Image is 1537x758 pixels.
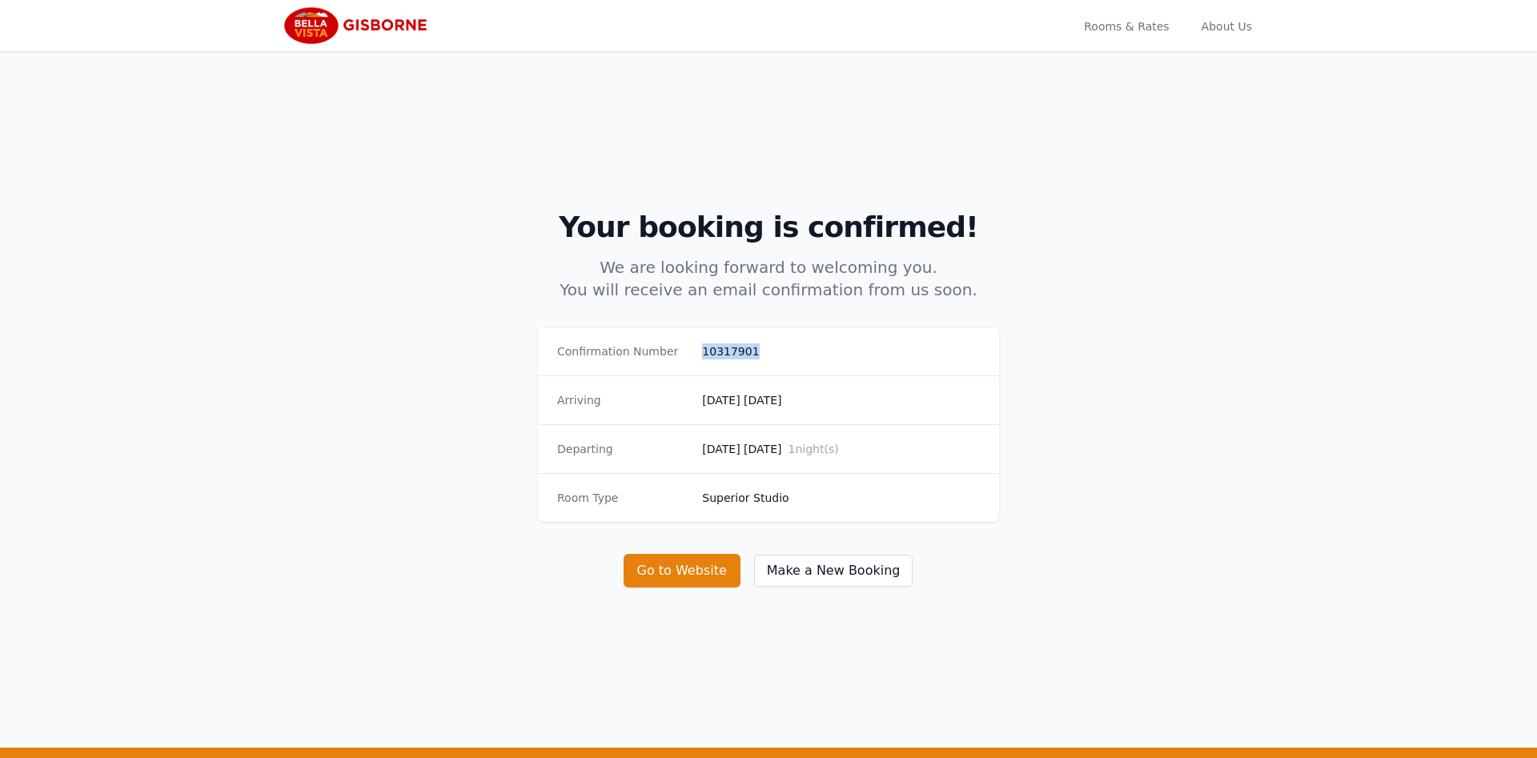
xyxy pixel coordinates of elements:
[557,490,689,506] dt: Room Type
[557,343,689,359] dt: Confirmation Number
[788,443,838,455] span: 1 night(s)
[557,392,689,408] dt: Arriving
[624,554,740,588] button: Go to Website
[702,490,980,506] dd: Superior Studio
[298,211,1239,243] h2: Your booking is confirmed!
[557,441,689,457] dt: Departing
[461,256,1076,301] p: We are looking forward to welcoming you. You will receive an email confirmation from us soon.
[624,563,753,578] a: Go to Website
[282,6,435,45] img: Bella Vista Gisborne
[702,441,980,457] dd: [DATE] [DATE]
[702,392,980,408] dd: [DATE] [DATE]
[702,343,980,359] dd: 10317901
[753,554,914,588] button: Make a New Booking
